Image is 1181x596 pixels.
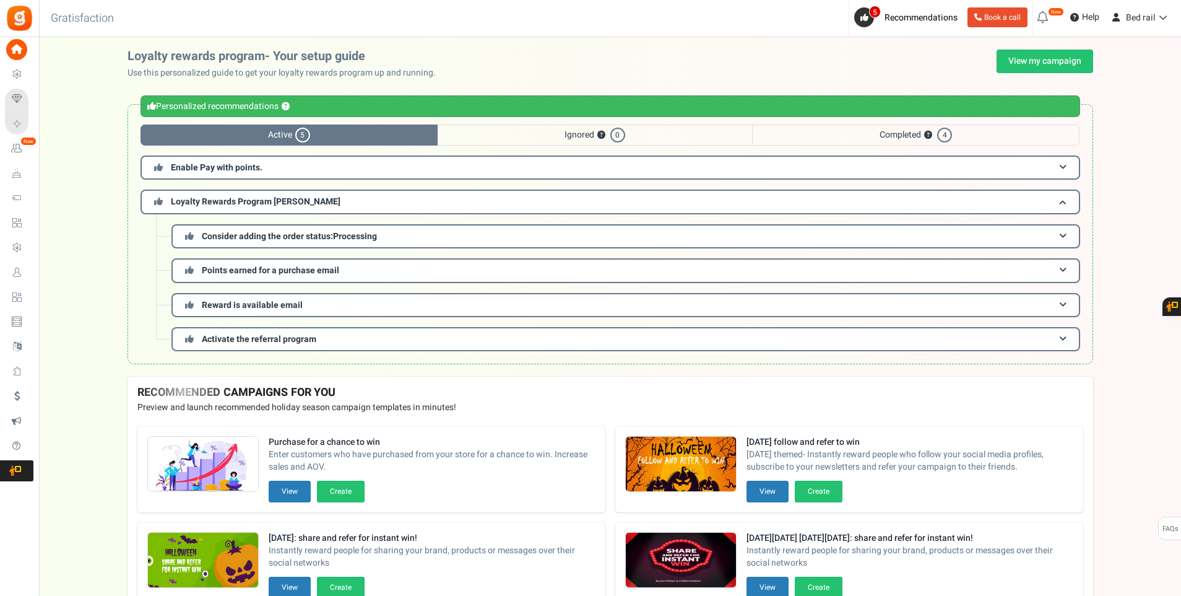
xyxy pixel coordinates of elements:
span: Loyalty Rewards Program [PERSON_NAME] [171,195,340,208]
button: Create [317,481,365,502]
span: Instantly reward people for sharing your brand, products or messages over their social networks [269,545,595,569]
button: ? [924,131,932,139]
a: New [5,138,33,159]
span: Consider adding the order status: [202,230,377,243]
span: 0 [610,128,625,142]
img: Recommended Campaigns [626,533,736,589]
span: 4 [937,128,952,142]
img: Gratisfaction [6,4,33,32]
button: View [269,481,311,502]
span: Enable Pay with points. [171,161,262,174]
button: Create [795,481,842,502]
a: 5 Recommendations [854,7,963,27]
span: Help [1079,11,1099,24]
strong: [DATE]: share and refer for instant win! [269,532,595,545]
span: Completed [752,125,1079,146]
img: Recommended Campaigns [626,437,736,493]
span: Activate the referral program [202,333,316,346]
img: Recommended Campaigns [148,437,258,493]
span: Reward is available email [202,299,303,312]
a: Book a call [967,7,1027,27]
span: Instantly reward people for sharing your brand, products or messages over their social networks [746,545,1073,569]
span: Recommendations [885,11,958,24]
button: ? [282,103,290,111]
span: 5 [869,6,881,18]
a: View my campaign [997,50,1093,73]
a: Help [1065,7,1104,27]
span: 5 [295,128,310,142]
strong: [DATE] follow and refer to win [746,436,1073,449]
div: Personalized recommendations [141,95,1080,117]
span: Active [141,125,438,146]
em: New [20,137,37,146]
span: Enter customers who have purchased from your store for a chance to win. Increase sales and AOV. [269,449,595,473]
span: Ignored [438,125,752,146]
h3: Gratisfaction [37,6,128,31]
img: Recommended Campaigns [148,533,258,589]
span: [DATE] themed- Instantly reward people who follow your social media profiles, subscribe to your n... [746,449,1073,473]
span: FAQs [1162,517,1179,541]
p: Use this personalized guide to get your loyalty rewards program up and running. [128,67,446,79]
button: View [746,481,789,502]
button: ? [597,131,605,139]
span: Points earned for a purchase email [202,264,339,277]
h4: RECOMMENDED CAMPAIGNS FOR YOU [137,387,1083,399]
h2: Loyalty rewards program- Your setup guide [128,50,446,63]
span: Bed rail [1126,11,1155,24]
span: Processing [333,230,377,243]
strong: [DATE][DATE] [DATE][DATE]: share and refer for instant win! [746,532,1073,545]
strong: Purchase for a chance to win [269,436,595,449]
p: Preview and launch recommended holiday season campaign templates in minutes! [137,401,1083,414]
em: New [1048,7,1064,16]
